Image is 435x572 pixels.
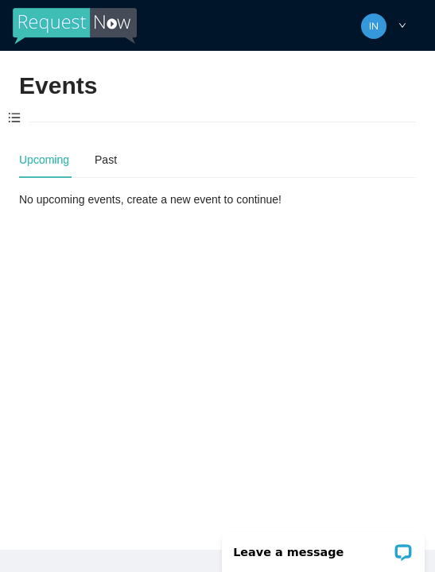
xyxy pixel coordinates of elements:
[398,21,406,29] span: down
[212,522,435,572] iframe: LiveChat chat widget
[19,191,416,208] div: No upcoming events, create a new event to continue!
[19,70,97,102] h2: Events
[361,14,386,39] img: 5007bee7c59ef8fc6bd867d4aa71cdfc
[95,151,117,168] div: Past
[13,8,137,44] img: RequestNow
[19,151,69,168] div: Upcoming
